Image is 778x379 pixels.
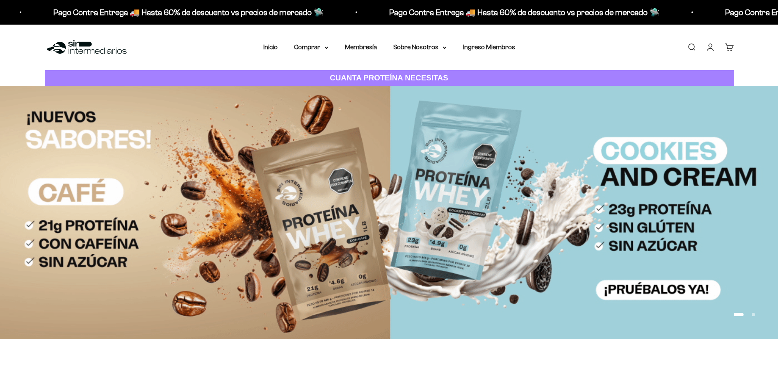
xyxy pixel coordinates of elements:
[330,73,448,82] strong: CUANTA PROTEÍNA NECESITAS
[45,70,734,86] a: CUANTA PROTEÍNA NECESITAS
[294,42,329,53] summary: Comprar
[345,43,377,50] a: Membresía
[26,6,296,19] p: Pago Contra Entrega 🚚 Hasta 60% de descuento vs precios de mercado 🛸
[393,42,447,53] summary: Sobre Nosotros
[463,43,515,50] a: Ingreso Miembros
[263,43,278,50] a: Inicio
[362,6,632,19] p: Pago Contra Entrega 🚚 Hasta 60% de descuento vs precios de mercado 🛸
